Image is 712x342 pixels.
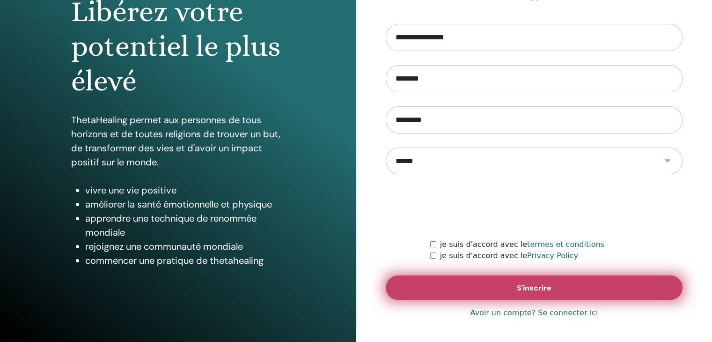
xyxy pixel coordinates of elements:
[71,113,285,169] p: ThetaHealing permet aux personnes de tous horizons et de toutes religions de trouver un but, de t...
[470,307,598,319] a: Avoir un compte? Se connecter ici
[527,240,604,249] a: termes et conditions
[85,239,285,253] li: rejoignez une communauté mondiale
[85,197,285,211] li: améliorer la santé émotionnelle et physique
[517,283,551,293] span: S'inscrire
[386,275,683,300] button: S'inscrire
[85,253,285,268] li: commencer une pratique de thetahealing
[440,250,578,261] label: je suis d'accord avec le
[440,239,604,250] label: je suis d'accord avec le
[85,183,285,197] li: vivre une vie positive
[463,188,605,225] iframe: reCAPTCHA
[527,251,578,260] a: Privacy Policy
[85,211,285,239] li: apprendre une technique de renommée mondiale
